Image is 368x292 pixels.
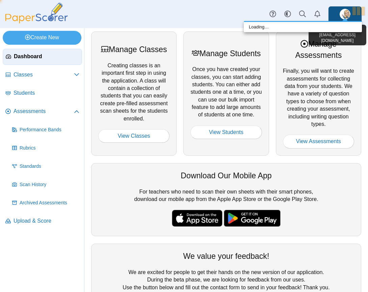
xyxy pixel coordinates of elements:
span: Upload & Score [14,217,79,225]
a: Standards [9,158,82,175]
span: Assessments [14,108,74,115]
span: Classes [14,71,74,78]
a: Archived Assessments [9,195,82,211]
a: Scan History [9,177,82,193]
div: Manage Students [190,48,262,59]
a: ps.zKYLFpFWctilUouI [328,6,362,22]
img: apple-store-badge.svg [172,210,222,227]
span: Scan History [20,181,79,188]
img: PaperScorer [3,3,70,23]
span: Students [14,89,79,97]
div: Loading… [244,22,362,32]
div: [PERSON_NAME] [EMAIL_ADDRESS][DOMAIN_NAME] [309,25,367,45]
a: Alerts [310,7,325,22]
span: Standards [20,163,79,170]
img: ps.zKYLFpFWctilUouI [340,9,350,20]
a: View Assessments [283,135,354,148]
a: Upload & Score [3,213,82,229]
span: Dashboard [14,53,79,60]
a: Students [3,85,82,102]
span: Performance Bands [20,127,79,133]
div: For teachers who need to scan their own sheets with their smart phones, download our mobile app f... [91,163,361,236]
a: Assessments [3,104,82,120]
a: View Classes [98,129,169,143]
span: Rubrics [20,145,79,152]
span: Emily Wasley [340,9,350,20]
img: google-play-badge.png [224,210,281,227]
div: Creating classes is an important first step in using the application. A class will contain a coll... [91,31,177,155]
div: Once you have created your classes, you can start adding students. You can either add students on... [183,31,269,155]
div: Manage Assessments [283,39,354,61]
span: Archived Assessments [20,200,79,206]
a: PaperScorer [3,19,70,24]
a: Create New [3,31,81,44]
div: Download Our Mobile App [98,170,354,181]
a: Rubrics [9,140,82,156]
div: Finally, you will want to create assessments for collecting data from your students. We have a va... [276,31,361,155]
div: We value your feedback! [98,251,354,262]
a: View Students [190,126,262,139]
div: Manage Classes [98,44,169,55]
a: Dashboard [3,49,82,65]
a: Performance Bands [9,122,82,138]
a: Classes [3,67,82,83]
